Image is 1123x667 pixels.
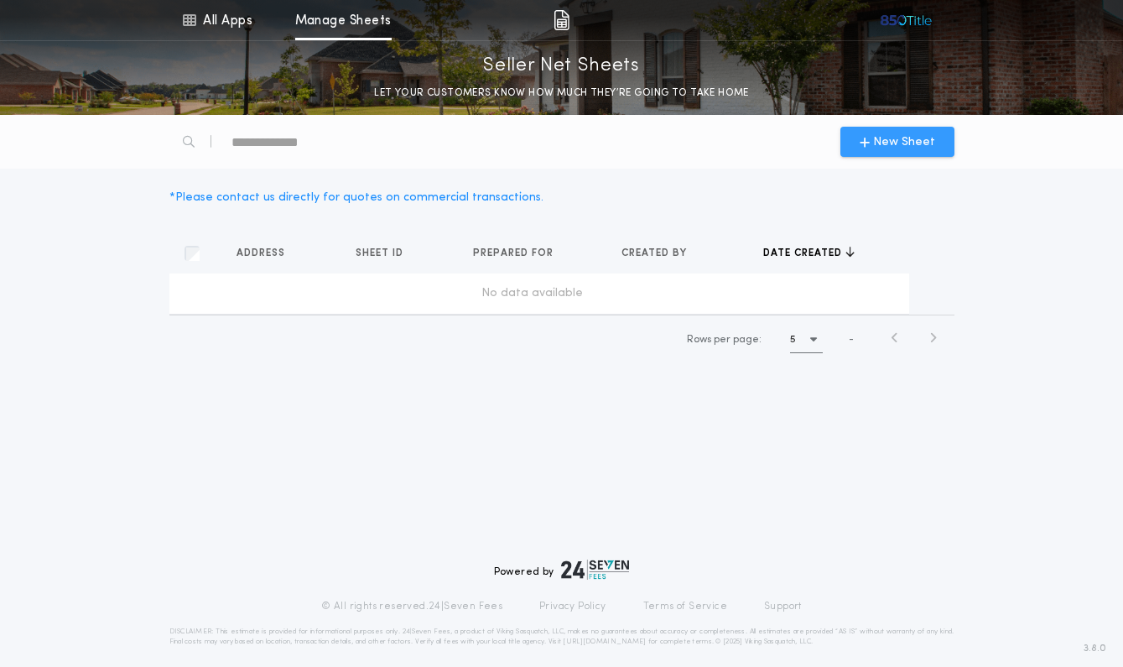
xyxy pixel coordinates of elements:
p: © All rights reserved. 24|Seven Fees [321,600,502,613]
span: Sheet ID [356,247,407,260]
a: Terms of Service [643,600,727,613]
button: New Sheet [840,127,954,157]
span: 3.8.0 [1084,641,1106,656]
a: Privacy Policy [539,600,606,613]
div: No data available [176,285,889,302]
button: 5 [790,326,823,353]
span: Rows per page: [687,335,762,345]
button: Sheet ID [356,245,416,262]
p: LET YOUR CUSTOMERS KNOW HOW MUCH THEY’RE GOING TO TAKE HOME [374,85,749,102]
span: Prepared for [473,247,557,260]
span: Created by [621,247,690,260]
span: Address [237,247,289,260]
button: Created by [621,245,699,262]
div: Powered by [494,560,630,580]
span: Date created [763,247,845,260]
h1: 5 [790,331,796,348]
img: img [554,10,569,30]
a: Support [764,600,802,613]
span: - [849,332,854,347]
p: DISCLAIMER: This estimate is provided for informational purposes only. 24|Seven Fees, a product o... [169,627,954,647]
img: vs-icon [879,12,933,29]
div: * Please contact us directly for quotes on commercial transactions. [169,189,543,206]
img: logo [561,560,630,580]
span: New Sheet [873,133,935,151]
button: Address [237,245,298,262]
button: Date created [763,245,855,262]
a: [URL][DOMAIN_NAME] [563,638,646,645]
p: Seller Net Sheets [483,53,640,80]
